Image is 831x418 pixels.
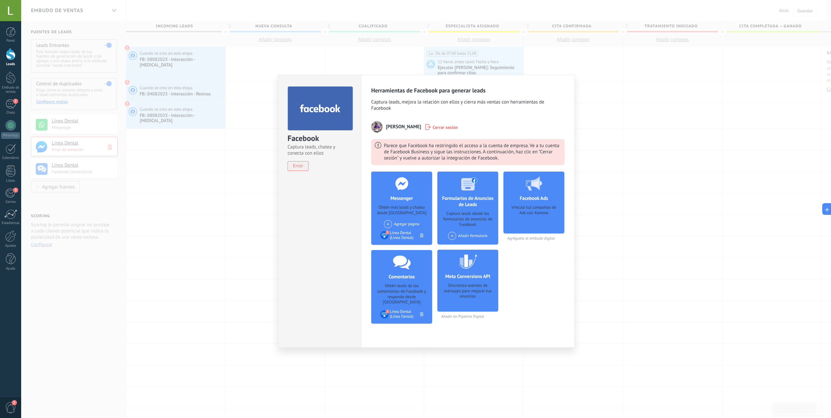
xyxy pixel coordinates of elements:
span: Captura leads, chatea y conecta con ellos [288,144,352,156]
h4: Formularios de Anuncios de Leads [437,195,498,208]
span: 2 [13,99,18,104]
div: Calendario [1,156,20,160]
div: Añadir formulario [448,232,487,240]
span: Cerrar sesión [432,124,458,130]
span: Captura leads, mejora la relación con ellos y cierra más ventas con herramientas de Facebook [371,99,565,113]
div: Ajustes [1,244,20,248]
div: Línea Dental (Línea Dental) [390,230,420,240]
h4: Messenger [389,195,415,202]
div: Estadísticas [1,221,20,225]
div: Panel [1,39,20,43]
div: Ayuda [1,267,20,271]
span: 3 [13,188,18,193]
h4: Meta Conversions API [444,273,492,280]
div: Embudo de ventas [1,86,20,94]
span: Error [288,161,308,171]
div: Vincula tus campañas de Ads con Kommo [509,205,559,229]
div: Chats [1,111,20,115]
div: Agregar página [384,220,419,228]
div: Facebook [288,133,352,144]
h3: Herramientas de Facebook para generar leads [371,87,565,94]
div: Leads [1,62,20,66]
div: Correo [1,200,20,204]
div: Obtén leads de los comentarios de Facebook y responde desde [GEOGRAPHIC_DATA] [376,283,427,305]
div: Sincroniza eventos de mensajes para mejorar tus anuncios [443,283,493,307]
span: Añadir en Pipeline Digital [437,314,498,319]
h4: Comentarios [387,274,416,280]
span: 2 [12,400,17,405]
div: Obtén más leads y chatea desde [GEOGRAPHIC_DATA] [376,205,427,216]
div: Línea Dental (Línea Dental) [390,309,420,319]
div: Listas [1,179,20,183]
span: Agréguelo al embudo digital [503,236,564,241]
h4: Facebook Ads [518,195,550,202]
div: Captura leads desde los formularios de anuncios de Facebook [443,211,493,228]
div: Parece que Facebook ha restringido el acceso a la cuenta de empresa. Ve a tu cuenta de Facebook B... [384,142,561,161]
span: [PERSON_NAME] [386,124,421,130]
div: WhatsApp [1,132,20,139]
